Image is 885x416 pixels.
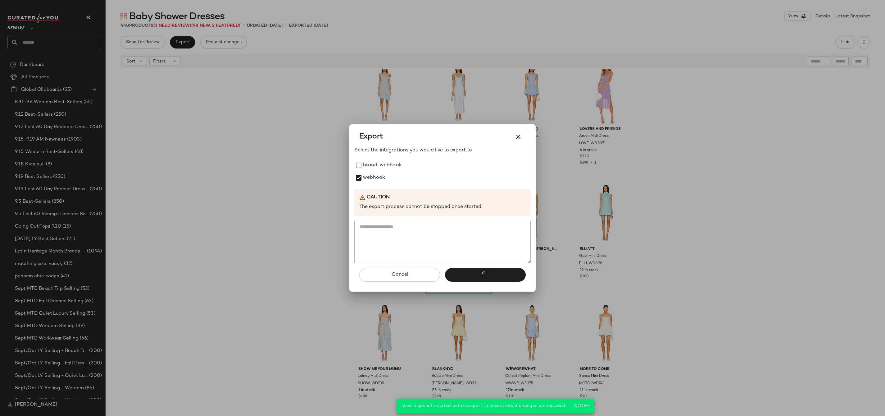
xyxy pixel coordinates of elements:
[574,404,589,409] span: Close
[402,404,566,408] span: New snapshot created before export to ensure latest changes are included.
[359,268,440,282] button: Cancel
[354,147,531,154] p: Select the integrations you would like to export to
[367,194,390,201] b: Caution
[391,272,408,278] span: Cancel
[359,132,383,142] span: Export
[363,159,402,172] label: brand-webhook
[363,172,385,184] label: webhook
[359,204,526,211] p: The export process cannot be stopped once started.
[571,400,592,412] button: Close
